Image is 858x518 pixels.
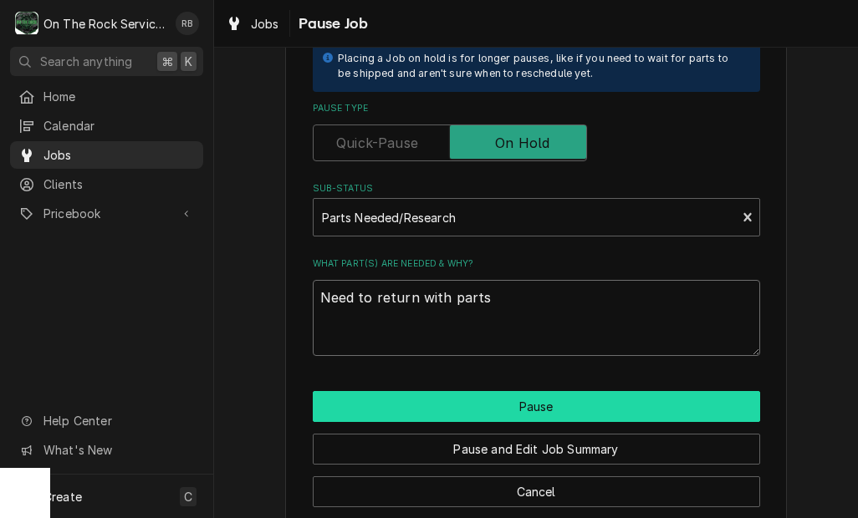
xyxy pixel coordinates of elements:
button: Pause [313,391,760,422]
span: K [185,53,192,70]
label: Pause Type [313,102,760,115]
a: Jobs [219,10,286,38]
button: Search anything⌘K [10,47,203,76]
div: Sub-Status [313,182,760,236]
div: What part(s) are needed & why? [313,257,760,356]
span: ⌘ [161,53,173,70]
div: Button Group Row [313,422,760,465]
span: What's New [43,441,193,459]
label: Sub-Status [313,182,760,196]
span: Search anything [40,53,132,70]
span: Calendar [43,117,195,135]
div: Placing a Job on hold is for longer pauses, like if you need to wait for parts to be shipped and ... [338,51,743,82]
a: Calendar [10,112,203,140]
a: Home [10,83,203,110]
div: Button Group Row [313,391,760,422]
span: Jobs [43,146,195,164]
label: What part(s) are needed & why? [313,257,760,271]
button: Cancel [313,476,760,507]
span: Clients [43,175,195,193]
a: Jobs [10,141,203,169]
div: Button Group Row [313,465,760,507]
div: On The Rock Services [43,15,166,33]
div: Ray Beals's Avatar [176,12,199,35]
span: Help Center [43,412,193,429]
span: Pause Job [294,13,368,35]
a: Go to What's New [10,436,203,464]
a: Go to Pricebook [10,200,203,227]
div: Button Group [313,391,760,507]
div: RB [176,12,199,35]
span: C [184,488,192,505]
div: On The Rock Services's Avatar [15,12,38,35]
textarea: Need to return with parts [313,280,760,356]
button: Pause and Edit Job Summary [313,434,760,465]
a: Clients [10,170,203,198]
div: Pause Type [313,102,760,161]
span: Home [43,88,195,105]
span: Pricebook [43,205,170,222]
span: Create [43,490,82,504]
a: Go to Help Center [10,407,203,434]
div: O [15,12,38,35]
span: Jobs [251,15,279,33]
